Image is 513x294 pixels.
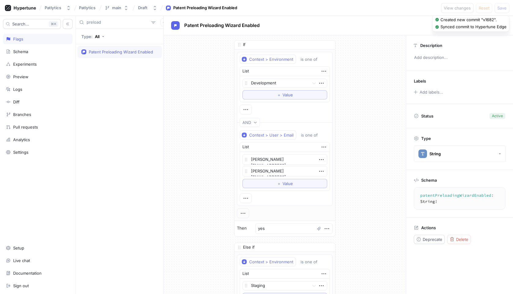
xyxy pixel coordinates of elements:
button: Add labels... [412,88,445,96]
div: List [242,68,249,74]
div: String [429,151,441,157]
span: Value [283,182,293,185]
div: List [242,271,249,277]
div: Synced commit to Hypertune Edge [440,24,507,30]
button: String [414,145,506,162]
div: Preview [13,74,28,79]
button: is one of [298,130,327,140]
div: Created new commit "v1682". [440,17,497,23]
span: Search... [12,22,29,26]
button: is one of [298,55,326,64]
button: Context > Environment [240,55,296,64]
button: is one of [298,257,326,266]
span: Value [283,93,293,97]
div: Context > User > Email [249,133,294,138]
p: Then [237,225,247,231]
div: All [95,34,99,39]
p: Status [421,112,433,120]
button: Context > Environment [240,257,296,266]
div: List [242,144,249,150]
input: Search... [87,19,149,25]
div: Live chat [13,258,30,263]
span: ＋ [277,182,281,185]
div: Sign out [13,283,29,288]
div: is one of [301,57,317,62]
div: Context > Environment [249,57,293,62]
span: ＋ [277,93,281,97]
button: AND [240,118,260,127]
button: View changes [441,3,474,13]
button: ＋Value [242,90,327,99]
span: Save [497,6,507,10]
div: Context > Environment [249,259,293,265]
div: Add labels... [420,90,443,94]
p: Actions [421,225,436,230]
button: Deprecate [414,235,445,244]
div: Patent Preloading Wizard Enabled [89,49,153,54]
textarea: [PERSON_NAME][EMAIL_ADDRESS][DOMAIN_NAME] [242,166,327,176]
button: Reset [476,3,492,13]
div: Experiments [13,62,37,67]
p: Type [421,136,431,141]
span: Patlytics [79,6,95,10]
p: Labels [414,79,426,83]
button: Type: All [79,31,107,42]
div: main [112,5,121,10]
button: Save [495,3,509,13]
div: Active [492,113,503,119]
div: Logs [13,87,22,92]
div: AND [242,120,251,125]
div: Pull requests [13,125,38,130]
div: Settings [13,150,28,155]
span: Reset [479,6,489,10]
div: Patent Preloading Wizard Enabled [173,5,237,11]
div: Schema [13,49,28,54]
button: Delete [447,235,471,244]
div: Setup [13,246,24,250]
div: Documentation [13,271,42,276]
button: Context > User > Email [240,130,296,140]
div: Diff [13,99,20,104]
span: View changes [444,6,471,10]
div: Draft [138,5,148,10]
div: is one of [301,259,317,265]
p: Else if [243,244,255,250]
span: Delete [456,238,468,241]
p: Schema [421,178,437,183]
button: Search...K [3,19,61,29]
button: Patlytics [42,3,73,13]
a: Documentation [3,268,73,278]
span: Patent Preloading Wizard Enabled [184,23,260,28]
div: Flags [13,37,23,41]
button: ＋Value [242,179,327,188]
div: Patlytics [45,5,61,10]
p: Add description... [411,52,508,63]
span: Deprecate [423,238,442,241]
button: main [102,3,131,13]
p: If [243,42,245,48]
div: K [49,21,58,27]
div: Analytics [13,137,30,142]
p: Description [420,43,442,48]
div: Branches [13,112,31,117]
button: Draft [136,3,160,13]
p: Type: [81,34,92,39]
textarea: [PERSON_NAME][EMAIL_ADDRESS][DOMAIN_NAME] [242,154,327,165]
div: is one of [301,133,318,138]
textarea: yes [255,223,333,234]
